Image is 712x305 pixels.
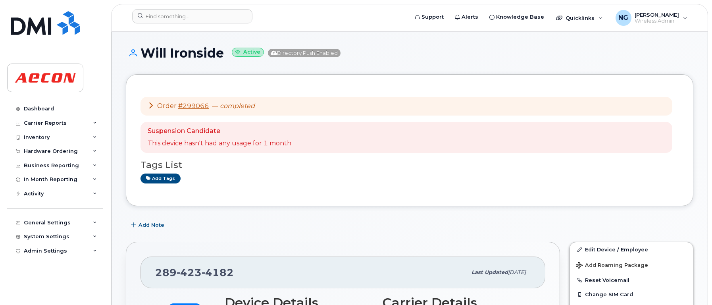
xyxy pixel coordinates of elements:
[471,269,508,275] span: Last updated
[570,257,693,273] button: Add Roaming Package
[178,102,209,110] a: #299066
[157,102,177,110] span: Order
[232,48,264,57] small: Active
[140,160,679,170] h3: Tags List
[148,127,291,136] p: Suspension Candidate
[140,174,181,183] a: Add tags
[126,218,171,232] button: Add Note
[139,221,164,229] span: Add Note
[177,266,202,278] span: 423
[155,266,234,278] span: 289
[148,139,291,148] p: This device hasn't had any usage for 1 month
[268,49,341,57] span: Directory Push Enabled
[570,273,693,287] button: Reset Voicemail
[508,269,526,275] span: [DATE]
[570,287,693,301] button: Change SIM Card
[570,242,693,257] a: Edit Device / Employee
[126,46,693,60] h1: Will Ironside
[576,262,648,270] span: Add Roaming Package
[220,102,255,110] em: completed
[202,266,234,278] span: 4182
[212,102,255,110] span: —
